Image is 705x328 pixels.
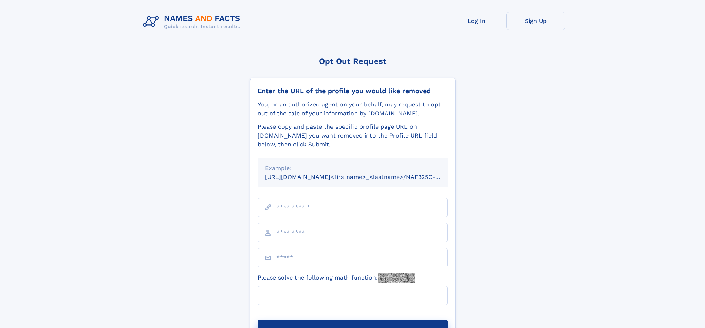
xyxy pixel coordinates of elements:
[250,57,456,66] div: Opt Out Request
[258,100,448,118] div: You, or an authorized agent on your behalf, may request to opt-out of the sale of your informatio...
[140,12,246,32] img: Logo Names and Facts
[258,273,415,283] label: Please solve the following math function:
[258,122,448,149] div: Please copy and paste the specific profile page URL on [DOMAIN_NAME] you want removed into the Pr...
[447,12,506,30] a: Log In
[265,173,462,180] small: [URL][DOMAIN_NAME]<firstname>_<lastname>/NAF325G-xxxxxxxx
[258,87,448,95] div: Enter the URL of the profile you would like removed
[265,164,440,173] div: Example:
[506,12,565,30] a: Sign Up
